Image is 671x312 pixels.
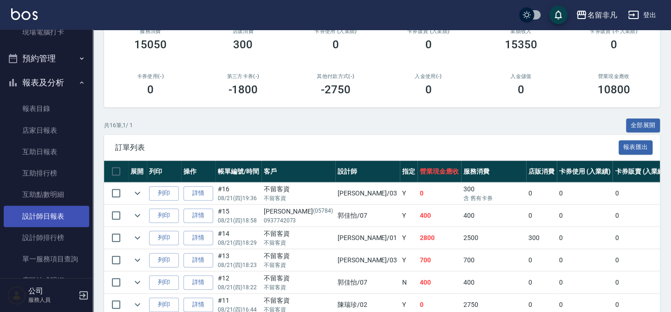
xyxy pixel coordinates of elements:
[400,249,417,271] td: Y
[400,205,417,227] td: Y
[115,28,186,34] h3: 服務消費
[417,249,461,271] td: 700
[4,227,89,248] a: 設計師排行榜
[300,73,371,79] h2: 其他付款方式(-)
[4,206,89,227] a: 設計師日報表
[233,38,253,51] h3: 300
[626,118,660,133] button: 全部展開
[579,73,649,79] h2: 營業現金應收
[335,161,400,182] th: 設計師
[130,186,144,200] button: expand row
[313,207,333,216] p: (05784)
[557,272,613,293] td: 0
[264,184,333,194] div: 不留客資
[149,253,179,267] button: 列印
[149,231,179,245] button: 列印
[115,143,619,152] span: 訂單列表
[526,161,557,182] th: 店販消費
[505,38,537,51] h3: 15350
[147,161,181,182] th: 列印
[264,207,333,216] div: [PERSON_NAME]
[28,286,76,296] h5: 公司
[619,143,653,151] a: 報表匯出
[572,6,620,25] button: 名留非凡
[526,249,557,271] td: 0
[7,286,26,305] img: Person
[261,161,335,182] th: 客戶
[4,270,89,291] a: 店販抽成明細
[597,83,630,96] h3: 10800
[425,38,431,51] h3: 0
[335,227,400,249] td: [PERSON_NAME] /01
[130,208,144,222] button: expand row
[400,227,417,249] td: Y
[400,161,417,182] th: 指定
[28,296,76,304] p: 服務人員
[149,275,179,290] button: 列印
[104,121,133,130] p: 共 16 筆, 1 / 1
[332,38,339,51] h3: 0
[461,161,526,182] th: 服務消費
[4,21,89,43] a: 現場電腦打卡
[335,205,400,227] td: 郭佳怡 /07
[264,296,333,305] div: 不留客資
[624,6,660,24] button: 登出
[130,253,144,267] button: expand row
[400,272,417,293] td: N
[218,216,259,225] p: 08/21 (四) 18:58
[486,28,556,34] h2: 業績收入
[461,249,526,271] td: 700
[215,205,261,227] td: #15
[300,28,371,34] h2: 卡券使用 (入業績)
[526,227,557,249] td: 300
[610,38,617,51] h3: 0
[228,83,258,96] h3: -1800
[149,208,179,223] button: 列印
[183,298,213,312] a: 詳情
[4,248,89,270] a: 單一服務項目查詢
[183,231,213,245] a: 詳情
[264,261,333,269] p: 不留客資
[147,83,154,96] h3: 0
[149,298,179,312] button: 列印
[335,272,400,293] td: 郭佳怡 /07
[518,83,524,96] h3: 0
[400,182,417,204] td: Y
[612,249,669,271] td: 0
[417,272,461,293] td: 400
[557,227,613,249] td: 0
[215,272,261,293] td: #12
[215,227,261,249] td: #14
[11,8,38,20] img: Logo
[4,184,89,205] a: 互助點數明細
[264,216,333,225] p: 0937742073
[264,283,333,292] p: 不留客資
[461,272,526,293] td: 400
[264,273,333,283] div: 不留客資
[130,231,144,245] button: expand row
[461,182,526,204] td: 300
[557,182,613,204] td: 0
[218,239,259,247] p: 08/21 (四) 18:29
[264,229,333,239] div: 不留客資
[4,162,89,184] a: 互助排行榜
[218,261,259,269] p: 08/21 (四) 18:23
[612,161,669,182] th: 卡券販賣 (入業績)
[557,205,613,227] td: 0
[215,182,261,204] td: #16
[619,140,653,155] button: 報表匯出
[417,205,461,227] td: 400
[130,298,144,312] button: expand row
[549,6,567,24] button: save
[134,38,167,51] h3: 15050
[417,182,461,204] td: 0
[335,249,400,271] td: [PERSON_NAME] /03
[461,205,526,227] td: 400
[181,161,215,182] th: 操作
[486,73,556,79] h2: 入金儲值
[579,28,649,34] h2: 卡券販賣 (不入業績)
[4,46,89,71] button: 預約管理
[183,186,213,201] a: 詳情
[335,182,400,204] td: [PERSON_NAME] /03
[612,227,669,249] td: 0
